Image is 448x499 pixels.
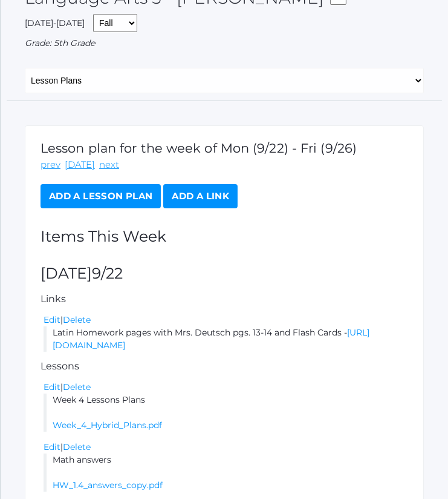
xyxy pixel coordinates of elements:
a: [DATE] [65,158,95,172]
a: next [99,158,119,172]
a: Edit [44,441,60,452]
h1: Lesson plan for the week of Mon (9/22) - Fri (9/26) [41,141,408,155]
h2: Items This Week [41,228,408,245]
a: HW_1.4_answers_copy.pdf [53,480,163,491]
div: | [44,381,408,394]
a: Delete [63,314,91,325]
a: Week_4_Hybrid_Plans.pdf [53,420,162,431]
div: | [44,314,408,326]
div: | [44,441,408,454]
a: Edit [44,382,60,392]
li: Math answers [44,454,408,492]
a: Add a Lesson Plan [41,184,161,208]
a: Delete [63,382,91,392]
a: Delete [63,441,91,452]
a: Edit [44,314,60,325]
li: Latin Homework pages with Mrs. Deutsch pgs. 13-14 and Flash Cards - [44,326,408,352]
div: Grade: 5th Grade [25,37,424,50]
h5: Links [41,294,408,305]
li: Week 4 Lessons Plans [44,394,408,432]
span: 9/22 [92,264,123,282]
h2: [DATE] [41,265,408,282]
a: [URL][DOMAIN_NAME] [53,327,369,351]
a: Add a Link [163,184,238,208]
h5: Lessons [41,361,408,372]
span: [DATE]-[DATE] [25,18,85,28]
a: prev [41,158,60,172]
